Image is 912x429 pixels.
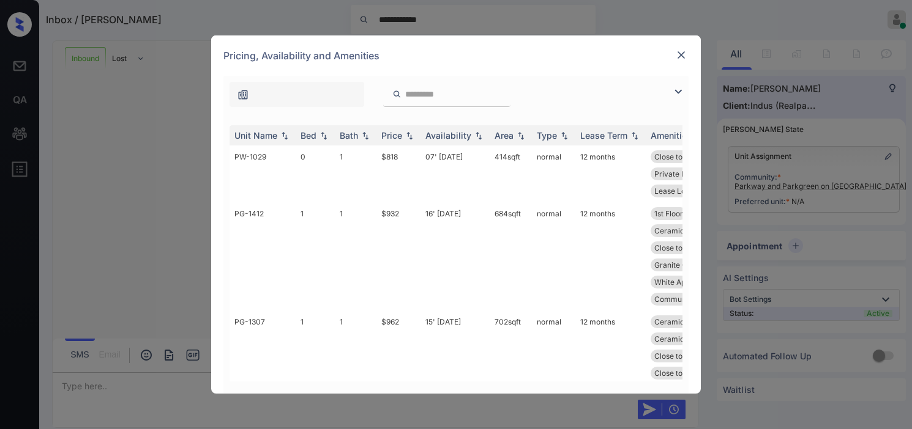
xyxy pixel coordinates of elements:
div: Area [495,130,514,141]
td: $962 [376,310,420,419]
span: Ceramic Tile Di... [654,334,714,343]
td: 1 [335,145,376,202]
span: 1st Floor [654,209,683,218]
td: 12 months [575,202,646,310]
div: Lease Term [580,130,627,141]
td: normal [532,310,575,419]
span: Close to Playgr... [654,369,712,378]
td: 702 sqft [490,310,532,419]
div: Pricing, Availability and Amenities [211,35,701,76]
td: 15' [DATE] [420,310,490,419]
span: Private Patio [654,169,699,178]
img: sorting [629,131,641,140]
td: 07' [DATE] [420,145,490,202]
td: $932 [376,202,420,310]
td: 414 sqft [490,145,532,202]
img: sorting [359,131,372,140]
img: icon-zuma [237,89,249,101]
img: sorting [318,131,330,140]
td: 12 months [575,310,646,419]
img: sorting [278,131,291,140]
div: Amenities [651,130,692,141]
td: 1 [335,202,376,310]
img: sorting [403,131,416,140]
td: normal [532,145,575,202]
span: White Appliance... [654,277,716,287]
div: Type [537,130,557,141]
img: sorting [558,131,570,140]
td: normal [532,202,575,310]
td: 1 [296,310,335,419]
span: Granite Counter... [654,260,715,269]
td: 1 [296,202,335,310]
span: Community Fee [654,295,709,304]
div: Bath [340,130,358,141]
img: sorting [515,131,527,140]
span: Close to [PERSON_NAME]... [654,243,749,252]
div: Availability [425,130,471,141]
td: 12 months [575,145,646,202]
span: Ceramic Tile Di... [654,226,714,235]
img: close [675,49,687,61]
span: Close to [PERSON_NAME]... [654,351,749,361]
span: Ceramic Tile Ba... [654,317,716,326]
td: PG-1307 [230,310,296,419]
td: 16' [DATE] [420,202,490,310]
td: PG-1412 [230,202,296,310]
img: sorting [473,131,485,140]
td: PW-1029 [230,145,296,202]
td: 0 [296,145,335,202]
td: $818 [376,145,420,202]
img: icon-zuma [392,89,402,100]
div: Price [381,130,402,141]
td: 684 sqft [490,202,532,310]
div: Bed [301,130,316,141]
div: Unit Name [234,130,277,141]
img: icon-zuma [671,84,686,99]
td: 1 [335,310,376,419]
span: Close to [PERSON_NAME]... [654,152,749,161]
span: Lease Lock [654,186,694,196]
